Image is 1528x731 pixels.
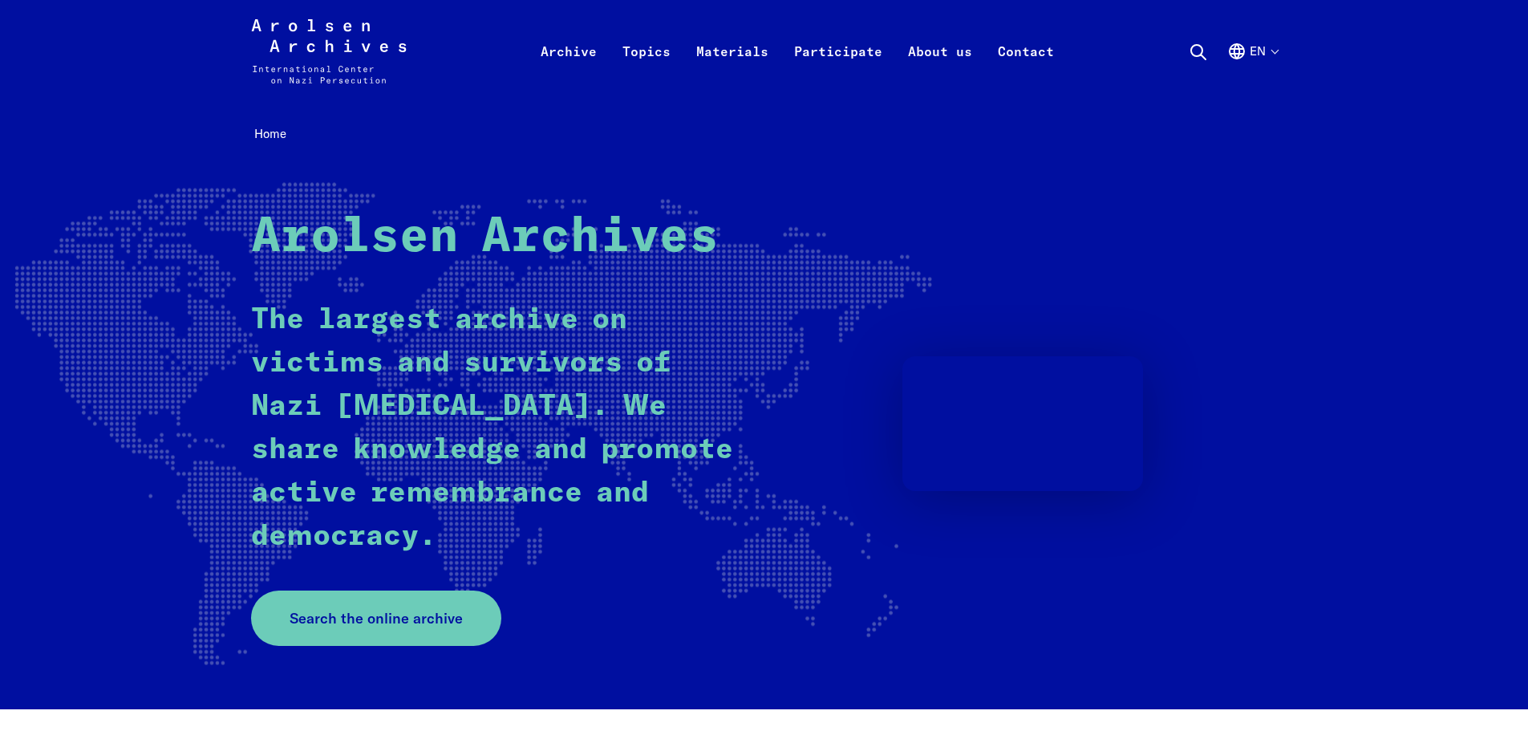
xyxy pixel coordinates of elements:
nav: Primary [528,19,1067,83]
a: Topics [610,39,683,103]
a: Materials [683,39,781,103]
button: English, language selection [1227,42,1278,99]
p: The largest archive on victims and survivors of Nazi [MEDICAL_DATA]. We share knowledge and promo... [251,298,736,558]
a: Participate [781,39,895,103]
a: Archive [528,39,610,103]
strong: Arolsen Archives [251,213,719,262]
a: Search the online archive [251,591,501,646]
span: Home [254,126,286,141]
nav: Breadcrumb [251,122,1278,147]
a: About us [895,39,985,103]
a: Contact [985,39,1067,103]
span: Search the online archive [290,607,463,629]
